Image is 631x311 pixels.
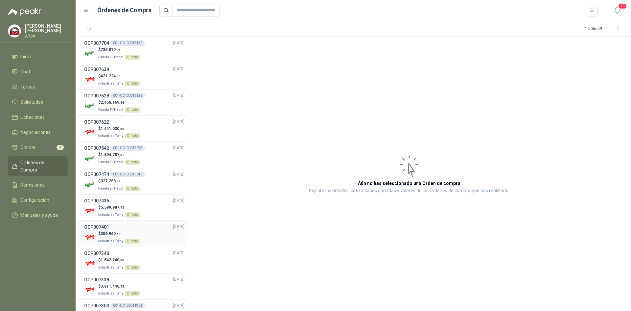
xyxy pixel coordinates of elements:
span: Industrias Tomy [98,134,123,138]
span: [DATE] [173,276,184,283]
span: ,54 [119,101,124,104]
span: 1.441.030 [101,126,124,131]
span: 1.894.787 [101,152,124,157]
span: [DATE] [173,66,184,72]
h3: OCP007639 [84,66,109,73]
span: ,50 [119,127,124,131]
span: [DATE] [173,171,184,178]
div: Directo [125,212,140,218]
div: Directo [125,291,140,296]
p: $ [98,152,140,158]
p: [PERSON_NAME] [PERSON_NAME] [25,24,68,33]
span: ,00 [119,258,124,262]
span: 736.019 [101,47,121,52]
img: Company Logo [84,74,96,86]
a: OCP007340[DATE] Company Logo$1.542.240,00Industrias TomyDirecto [84,250,184,271]
a: OCP007401[DATE] Company Logo$306.960,50Industrias TomyDirecto [84,223,184,244]
span: Cotizar [20,144,35,151]
h3: Aún no has seleccionado una Orden de compra [358,180,460,187]
p: Explora los detalles, cotizaciones ganadas y valores de las Órdenes de compra que has realizado. [309,187,509,195]
span: Panela El Trébol [98,187,123,190]
span: [DATE] [173,92,184,99]
a: OCP007628001-OC -00015125[DATE] Company Logo$2.450.169,54Panela El TrébolDirecto [84,92,184,113]
span: Órdenes de Compra [20,159,61,173]
div: Directo [125,265,140,270]
a: OCP007704001-OC -00015152[DATE] Company Logo$736.019,76Panela El TrébolDirecto [84,39,184,60]
p: ARSA [25,34,68,38]
span: Industrias Tomy [98,292,123,295]
span: 327.288 [101,179,121,183]
p: $ [98,73,140,79]
span: [DATE] [173,119,184,125]
h3: OCP007704 [84,39,109,47]
span: [DATE] [173,40,184,46]
span: ,02 [119,153,124,157]
span: [DATE] [173,145,184,151]
h3: OCP007628 [84,92,109,99]
span: 5.399.987 [101,205,124,210]
span: Inicio [20,53,31,60]
span: Panela El Trébol [98,55,123,59]
a: Configuración [8,194,68,206]
span: Manuales y ayuda [20,212,58,219]
a: Manuales y ayuda [8,209,68,221]
p: $ [98,126,140,132]
div: Directo [125,160,140,165]
span: Panela El Trébol [98,160,123,164]
span: ,75 [119,285,124,288]
a: Tareas [8,81,68,93]
span: Tareas [20,83,35,91]
h3: OCP007474 [84,171,109,178]
h3: OCP007401 [84,223,109,231]
span: [DATE] [173,198,184,204]
span: 3.911.440 [101,284,124,289]
span: ,95 [119,206,124,209]
img: Company Logo [84,205,96,217]
div: Directo [125,239,140,244]
span: 3 [57,145,64,150]
h3: OCP007435 [84,197,109,204]
span: 421.224 [101,74,121,78]
img: Company Logo [84,258,96,270]
h3: OCP007622 [84,118,109,126]
a: OCP007639[DATE] Company Logo$421.224,30Industrias TomyDirecto [84,66,184,87]
div: 001-OC -00015043 [110,172,145,177]
p: $ [98,257,140,263]
div: Directo [125,81,140,86]
img: Company Logo [84,48,96,59]
span: Solicitudes [20,98,43,106]
img: Company Logo [8,25,21,37]
p: $ [98,231,140,237]
h1: Órdenes de Compra [97,6,152,15]
div: 001-OC -00015093 [110,145,145,151]
img: Company Logo [84,100,96,112]
p: $ [98,204,140,211]
span: 2.450.169 [101,100,124,105]
div: 001-OC -00014961 [110,303,145,308]
img: Company Logo [84,126,96,138]
a: Solicitudes [8,96,68,108]
span: Industrias Tomy [98,266,123,269]
span: [DATE] [173,250,184,256]
span: Remisiones [20,181,45,189]
img: Company Logo [84,232,96,243]
p: $ [98,99,140,106]
a: OCP007435[DATE] Company Logo$5.399.987,95Industrias TomyDirecto [84,197,184,218]
div: Directo [125,55,140,60]
span: Chat [20,68,30,75]
a: OCP007338[DATE] Company Logo$3.911.440,75Industrias TomyDirecto [84,276,184,297]
div: 1 - 50 de 59 [585,24,623,34]
a: OCP007542001-OC -00015093[DATE] Company Logo$1.894.787,02Panela El TrébolDirecto [84,144,184,165]
span: Industrias Tomy [98,82,123,85]
h3: OCP007542 [84,144,109,152]
a: Órdenes de Compra [8,156,68,176]
div: Directo [125,107,140,113]
h3: OCP007340 [84,250,109,257]
span: Industrias Tomy [98,239,123,243]
div: 001-OC -00015125 [110,93,145,98]
a: Chat [8,65,68,78]
span: Industrias Tomy [98,213,123,217]
span: Licitaciones [20,114,45,121]
h3: OCP007338 [84,276,109,283]
a: Licitaciones [8,111,68,123]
